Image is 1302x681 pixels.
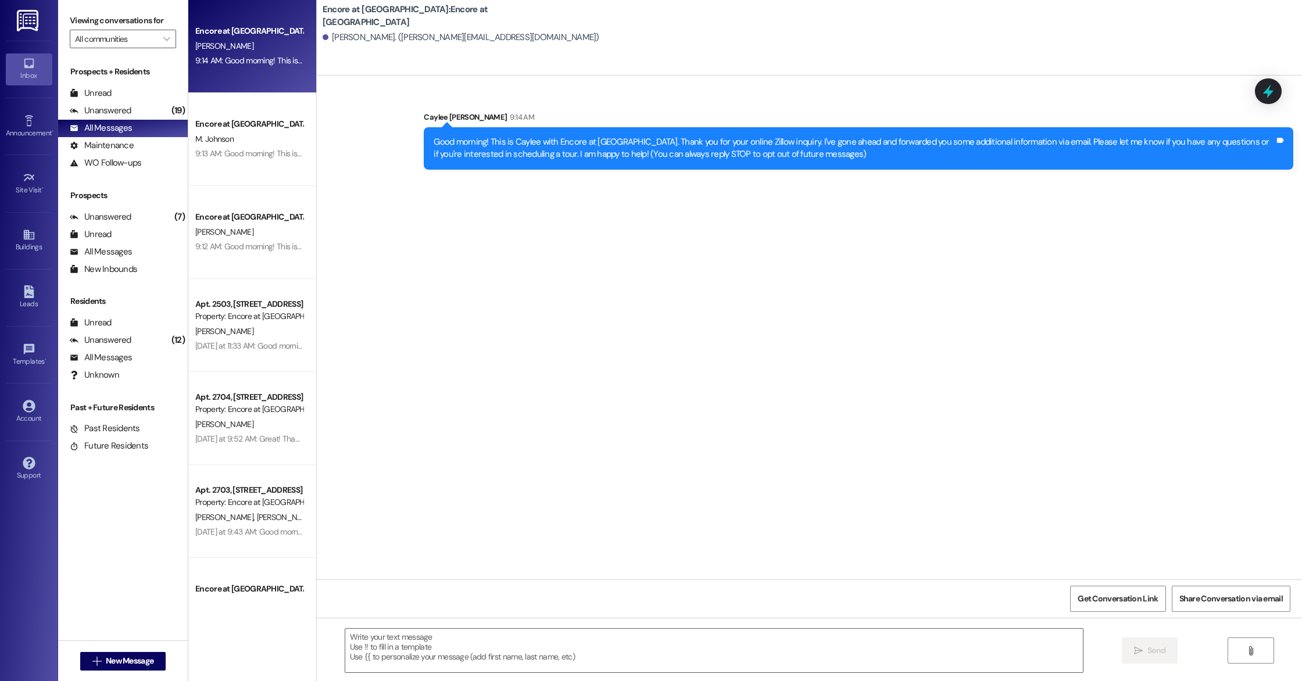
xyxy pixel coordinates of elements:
[6,225,52,256] a: Buildings
[195,419,253,429] span: [PERSON_NAME]
[70,317,112,329] div: Unread
[70,211,131,223] div: Unanswered
[70,440,148,452] div: Future Residents
[1134,646,1143,655] i: 
[195,211,303,223] div: Encore at [GEOGRAPHIC_DATA]
[195,403,303,415] div: Property: Encore at [GEOGRAPHIC_DATA]
[195,326,253,336] span: [PERSON_NAME]
[70,334,131,346] div: Unanswered
[45,356,46,364] span: •
[70,139,134,152] div: Maintenance
[169,331,188,349] div: (12)
[58,189,188,202] div: Prospects
[80,652,166,671] button: New Message
[1172,586,1290,612] button: Share Conversation via email
[424,111,1293,127] div: Caylee [PERSON_NAME]
[1078,593,1158,605] span: Get Conversation Link
[195,41,253,51] span: [PERSON_NAME]
[195,583,303,595] div: Encore at [GEOGRAPHIC_DATA]
[70,157,141,169] div: WO Follow-ups
[92,657,101,666] i: 
[70,369,119,381] div: Unknown
[6,396,52,428] a: Account
[195,25,303,37] div: Encore at [GEOGRAPHIC_DATA]
[42,184,44,192] span: •
[169,102,188,120] div: (19)
[195,118,303,130] div: Encore at [GEOGRAPHIC_DATA]
[6,53,52,85] a: Inbox
[1122,637,1178,664] button: Send
[6,339,52,371] a: Templates •
[195,310,303,322] div: Property: Encore at [GEOGRAPHIC_DATA]
[1070,586,1165,612] button: Get Conversation Link
[434,136,1275,161] div: Good morning! This is Caylee with Encore at [GEOGRAPHIC_DATA]. Thank you for your online Zillow i...
[195,496,303,508] div: Property: Encore at [GEOGRAPHIC_DATA]
[6,282,52,313] a: Leads
[195,391,303,403] div: Apt. 2704, [STREET_ADDRESS]
[1179,593,1283,605] span: Share Conversation via email
[6,168,52,199] a: Site Visit •
[195,512,257,522] span: [PERSON_NAME]
[1147,644,1165,657] span: Send
[58,402,188,414] div: Past + Future Residents
[70,228,112,241] div: Unread
[171,208,188,226] div: (7)
[70,87,112,99] div: Unread
[195,134,234,144] span: M. Johnson
[323,3,555,28] b: Encore at [GEOGRAPHIC_DATA]: Encore at [GEOGRAPHIC_DATA]
[6,453,52,485] a: Support
[195,298,303,310] div: Apt. 2503, [STREET_ADDRESS]
[58,295,188,307] div: Residents
[1246,646,1255,655] i: 
[507,111,534,123] div: 9:14 AM
[70,246,132,258] div: All Messages
[70,105,131,117] div: Unanswered
[52,127,53,135] span: •
[323,31,599,44] div: [PERSON_NAME]. ([PERSON_NAME][EMAIL_ADDRESS][DOMAIN_NAME])
[17,10,41,31] img: ResiDesk Logo
[75,30,158,48] input: All communities
[70,263,137,275] div: New Inbounds
[195,433,436,444] div: [DATE] at 9:52 AM: Great! Thanks for letting me know! Have a great day.
[195,340,755,351] div: [DATE] at 11:33 AM: Good morning! This is Caylee with Encore. When you get the chance, could you ...
[256,512,314,522] span: [PERSON_NAME]
[163,34,170,44] i: 
[195,598,295,609] span: [PERSON_NAME] (Opted Out)
[70,12,176,30] label: Viewing conversations for
[58,66,188,78] div: Prospects + Residents
[70,352,132,364] div: All Messages
[195,484,303,496] div: Apt. 2703, [STREET_ADDRESS]
[70,422,140,435] div: Past Residents
[70,122,132,134] div: All Messages
[195,227,253,237] span: [PERSON_NAME]
[195,526,722,537] div: [DATE] at 9:43 AM: Good morning, I hope you guys are having a great day! The company that is comi...
[106,655,153,667] span: New Message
